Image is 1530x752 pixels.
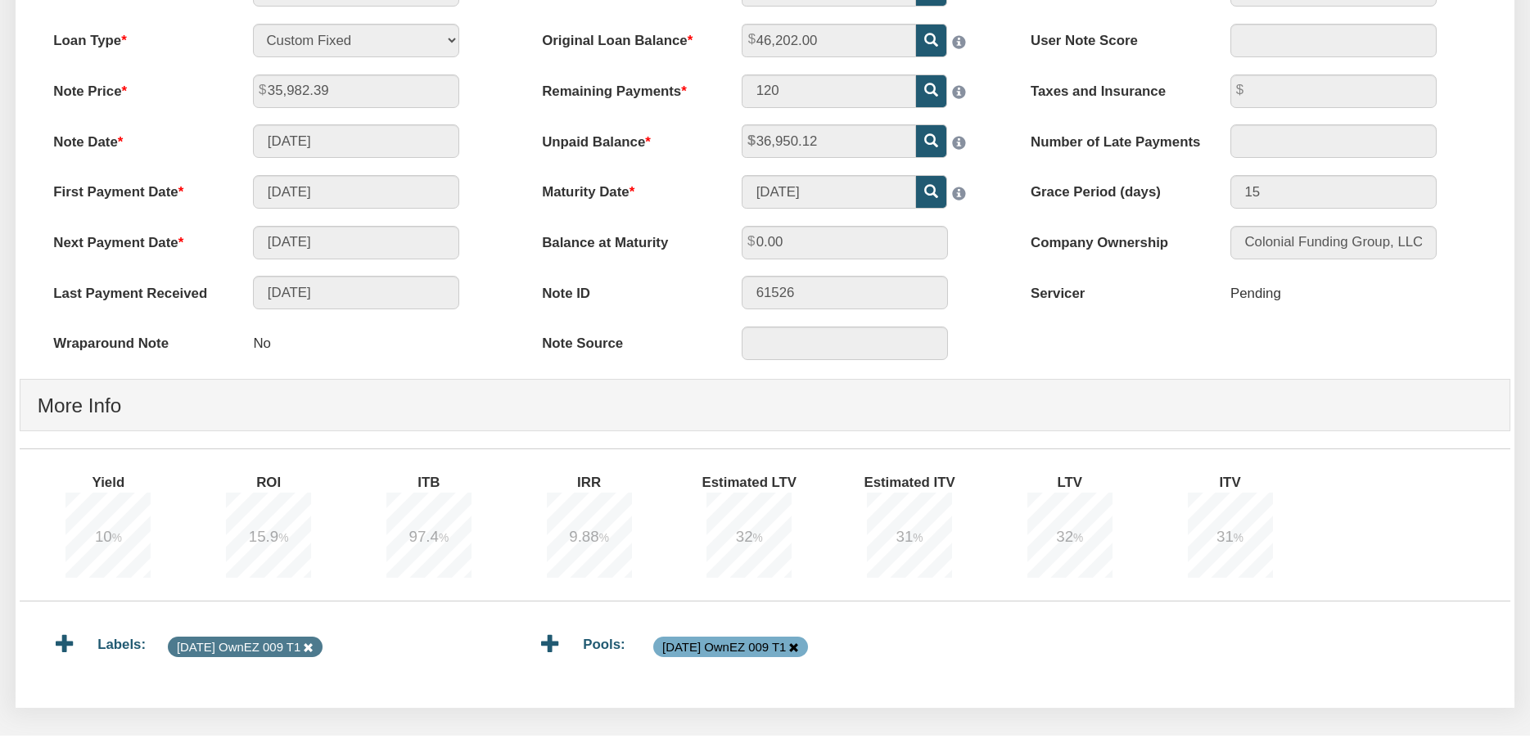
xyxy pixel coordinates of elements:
[253,175,459,209] input: MM/DD/YYYY
[37,124,237,151] label: Note Date
[505,466,690,493] label: IRR
[662,638,786,655] div: [DATE] OwnEZ 009 T1
[526,276,725,303] label: Note ID
[1146,466,1331,493] label: ITV
[185,466,370,493] label: ROI
[1013,226,1213,253] label: Company Ownership
[1013,175,1213,202] label: Grace Period (days)
[526,74,725,101] label: Remaining Payments
[825,466,1010,493] label: Estimated ITV
[253,326,271,362] p: No
[526,226,725,253] label: Balance at Maturity
[38,384,1492,428] h4: More Info
[526,124,725,151] label: Unpaid Balance
[253,276,459,309] input: MM/DD/YYYY
[37,276,237,303] label: Last Payment Received
[1230,276,1281,311] div: Pending
[526,24,725,51] label: Original Loan Balance
[37,74,237,101] label: Note Price
[253,124,459,158] input: MM/DD/YYYY
[177,638,300,655] div: [DATE] OwnEZ 009 T1
[25,466,210,493] label: Yield
[583,619,653,655] div: Pools:
[1013,24,1213,51] label: User Note Score
[37,226,237,253] label: Next Payment Date
[526,326,725,353] label: Note Source
[986,466,1171,493] label: LTV
[37,24,237,51] label: Loan Type
[253,226,459,259] input: MM/DD/YYYY
[1013,124,1213,151] label: Number of Late Payments
[37,326,237,353] label: Wraparound Note
[1013,276,1213,303] label: Servicer
[345,466,530,493] label: ITB
[97,619,168,655] div: Labels:
[1013,74,1213,101] label: Taxes and Insurance
[742,175,916,209] input: MM/DD/YYYY
[666,466,851,493] label: Estimated LTV
[37,175,237,202] label: First Payment Date
[526,175,725,202] label: Maturity Date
